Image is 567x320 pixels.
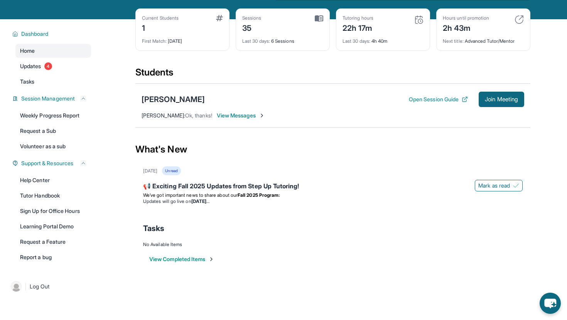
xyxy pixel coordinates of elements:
[15,44,91,58] a: Home
[142,15,179,21] div: Current Students
[142,21,179,34] div: 1
[315,15,323,22] img: card
[20,62,41,70] span: Updates
[343,21,373,34] div: 22h 17m
[15,219,91,233] a: Learning Portal Demo
[216,15,223,21] img: card
[143,192,238,198] span: We’ve got important news to share about our
[343,34,424,44] div: 4h 40m
[18,30,86,38] button: Dashboard
[21,159,73,167] span: Support & Resources
[443,15,489,21] div: Hours until promotion
[15,75,91,89] a: Tasks
[443,38,464,44] span: Next title :
[191,198,209,204] strong: [DATE]
[15,109,91,122] a: Weekly Progress Report
[18,159,86,167] button: Support & Resources
[343,15,373,21] div: Tutoring hours
[149,255,214,263] button: View Completed Items
[143,168,157,174] div: [DATE]
[15,59,91,73] a: Updates4
[242,21,262,34] div: 35
[135,66,530,83] div: Students
[443,21,489,34] div: 2h 43m
[485,97,518,102] span: Join Meeting
[15,173,91,187] a: Help Center
[25,282,27,291] span: |
[15,189,91,203] a: Tutor Handbook
[20,47,35,55] span: Home
[11,281,22,292] img: user-img
[15,124,91,138] a: Request a Sub
[15,235,91,249] a: Request a Feature
[143,181,523,192] div: 📢 Exciting Fall 2025 Updates from Step Up Tutoring!
[143,198,523,204] li: Updates will go live on
[30,283,50,290] span: Log Out
[475,180,523,191] button: Mark as read
[343,38,370,44] span: Last 30 days :
[18,95,86,102] button: Session Management
[21,95,75,102] span: Session Management
[142,94,205,105] div: [PERSON_NAME]
[515,15,524,24] img: card
[143,223,164,234] span: Tasks
[242,34,323,44] div: 6 Sessions
[143,241,523,248] div: No Available Items
[217,112,265,119] span: View Messages
[414,15,424,24] img: card
[238,192,280,198] strong: Fall 2025 Program:
[242,15,262,21] div: Sessions
[513,183,519,189] img: Mark as read
[44,62,52,70] span: 4
[479,92,524,107] button: Join Meeting
[135,132,530,166] div: What's New
[185,112,212,119] span: Ok, thanks!
[15,204,91,218] a: Sign Up for Office Hours
[478,182,510,189] span: Mark as read
[259,112,265,119] img: Chevron-Right
[15,250,91,264] a: Report a bug
[8,278,91,295] a: |Log Out
[540,293,561,314] button: chat-button
[443,34,524,44] div: Advanced Tutor/Mentor
[15,139,91,153] a: Volunteer as a sub
[20,78,34,85] span: Tasks
[142,34,223,44] div: [DATE]
[409,95,468,103] button: Open Session Guide
[142,112,185,119] span: [PERSON_NAME] :
[21,30,49,38] span: Dashboard
[242,38,270,44] span: Last 30 days :
[162,166,181,175] div: Unread
[142,38,167,44] span: First Match :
